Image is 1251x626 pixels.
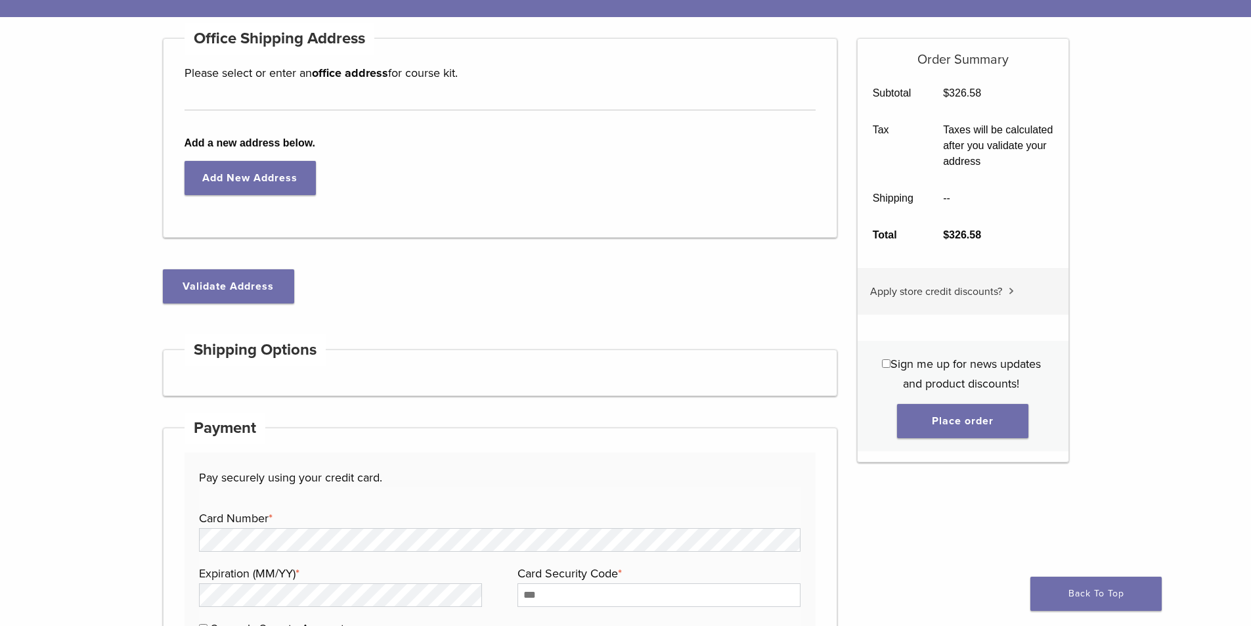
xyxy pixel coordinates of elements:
bdi: 326.58 [943,87,981,99]
button: Place order [897,404,1028,438]
span: Apply store credit discounts? [870,285,1002,298]
p: Please select or enter an for course kit. [185,63,816,83]
span: -- [943,192,950,204]
h4: Office Shipping Address [185,23,375,55]
label: Card Security Code [517,564,797,583]
h5: Order Summary [858,39,1068,68]
th: Subtotal [858,75,929,112]
a: Back To Top [1030,577,1162,611]
span: $ [943,229,949,240]
strong: office address [312,66,388,80]
span: Sign me up for news updates and product discounts! [890,357,1041,391]
label: Card Number [199,508,797,528]
button: Validate Address [163,269,294,303]
label: Expiration (MM/YY) [199,564,479,583]
h4: Payment [185,413,266,444]
th: Tax [858,112,929,180]
th: Total [858,217,929,254]
p: Pay securely using your credit card. [199,468,801,487]
a: Add New Address [185,161,316,195]
span: $ [943,87,949,99]
th: Shipping [858,180,929,217]
img: caret.svg [1009,288,1014,294]
h4: Shipping Options [185,334,326,366]
bdi: 326.58 [943,229,981,240]
td: Taxes will be calculated after you validate your address [929,112,1068,180]
input: Sign me up for news updates and product discounts! [882,359,890,368]
b: Add a new address below. [185,135,816,151]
